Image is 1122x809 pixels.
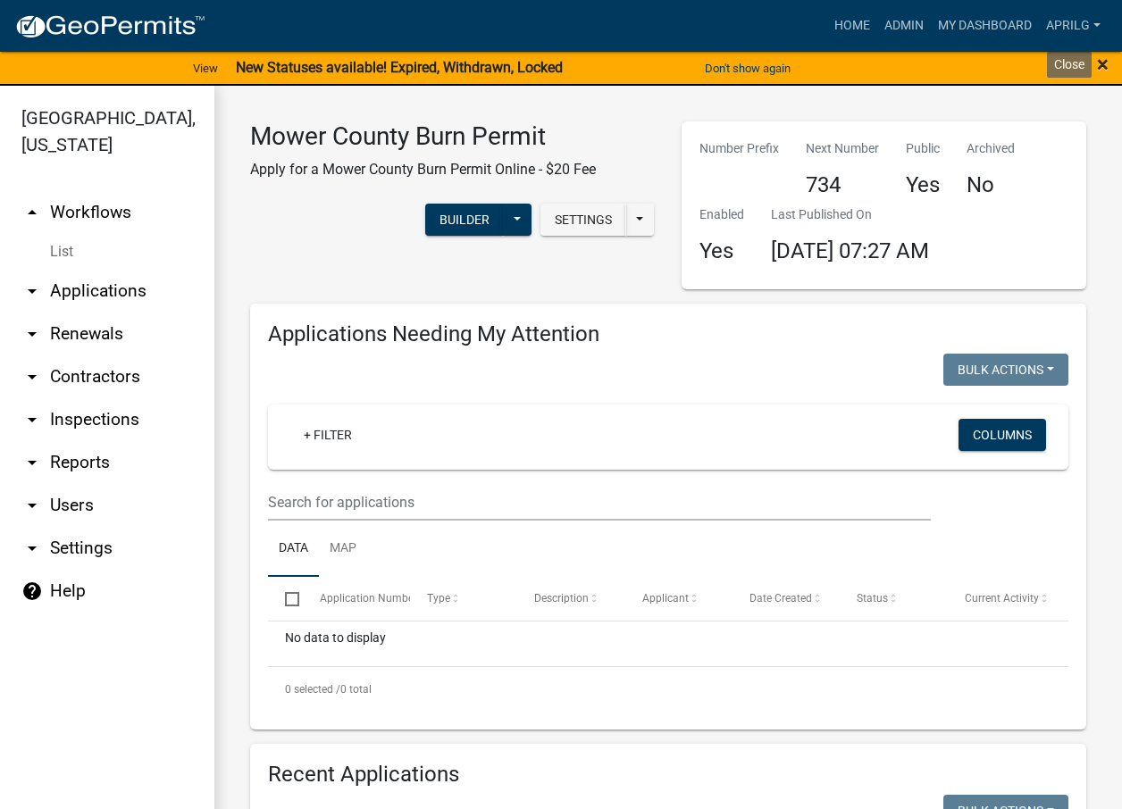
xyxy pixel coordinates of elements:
[698,54,798,83] button: Don't show again
[21,538,43,559] i: arrow_drop_down
[806,139,879,158] p: Next Number
[1097,54,1109,75] button: Close
[625,577,733,620] datatable-header-cell: Applicant
[733,577,840,620] datatable-header-cell: Date Created
[21,495,43,516] i: arrow_drop_down
[948,577,1055,620] datatable-header-cell: Current Activity
[840,577,947,620] datatable-header-cell: Status
[21,409,43,430] i: arrow_drop_down
[268,321,1068,347] h4: Applications Needing My Attention
[285,683,340,696] span: 0 selected /
[906,139,940,158] p: Public
[517,577,624,620] datatable-header-cell: Description
[268,621,1068,666] div: No data to display
[250,121,596,152] h3: Mower County Burn Permit
[21,323,43,345] i: arrow_drop_down
[268,762,1068,788] h4: Recent Applications
[943,354,1068,386] button: Bulk Actions
[749,592,812,605] span: Date Created
[21,202,43,223] i: arrow_drop_up
[642,592,689,605] span: Applicant
[268,667,1068,712] div: 0 total
[427,592,450,605] span: Type
[771,238,929,263] span: [DATE] 07:27 AM
[877,9,931,43] a: Admin
[1097,52,1109,77] span: ×
[1039,9,1108,43] a: aprilg
[21,366,43,388] i: arrow_drop_down
[534,592,589,605] span: Description
[320,592,417,605] span: Application Number
[771,205,929,224] p: Last Published On
[906,172,940,198] h4: Yes
[967,172,1015,198] h4: No
[540,204,626,236] button: Settings
[827,9,877,43] a: Home
[967,139,1015,158] p: Archived
[931,9,1039,43] a: My Dashboard
[425,204,504,236] button: Builder
[21,452,43,473] i: arrow_drop_down
[302,577,409,620] datatable-header-cell: Application Number
[965,592,1039,605] span: Current Activity
[410,577,517,620] datatable-header-cell: Type
[236,59,563,76] strong: New Statuses available! Expired, Withdrawn, Locked
[1047,52,1092,78] div: Close
[268,484,931,521] input: Search for applications
[21,580,43,602] i: help
[806,172,879,198] h4: 734
[21,280,43,302] i: arrow_drop_down
[699,205,744,224] p: Enabled
[186,54,225,83] a: View
[268,521,319,578] a: Data
[699,238,744,264] h4: Yes
[289,419,366,451] a: + Filter
[319,521,367,578] a: Map
[857,592,888,605] span: Status
[250,159,596,180] p: Apply for a Mower County Burn Permit Online - $20 Fee
[959,419,1046,451] button: Columns
[268,577,302,620] datatable-header-cell: Select
[699,139,779,158] p: Number Prefix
